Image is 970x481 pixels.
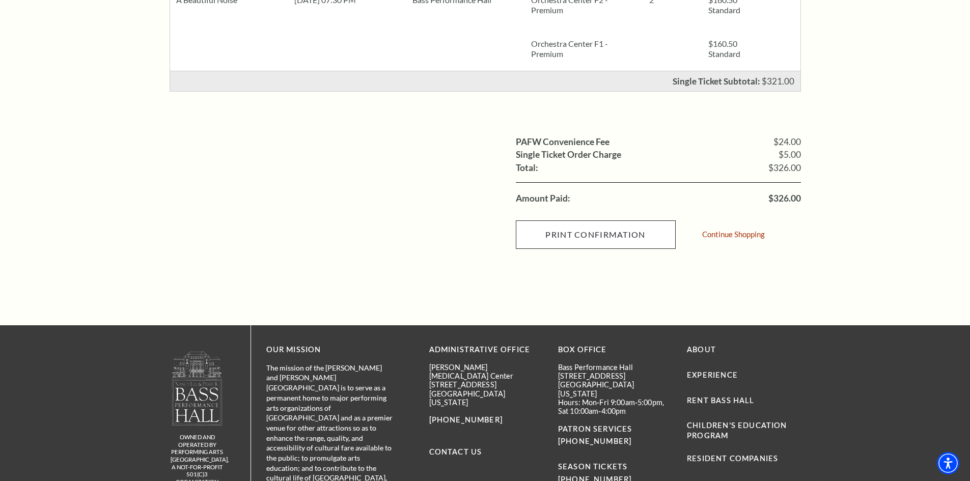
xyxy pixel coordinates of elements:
p: [PHONE_NUMBER] [429,414,543,427]
span: $24.00 [773,137,801,147]
span: $160.50 Standard [708,39,740,59]
label: Amount Paid: [516,194,570,203]
label: Single Ticket Order Charge [516,150,621,159]
a: Continue Shopping [702,231,765,238]
a: Experience [687,371,738,379]
p: [GEOGRAPHIC_DATA][US_STATE] [429,389,543,407]
a: Resident Companies [687,454,778,463]
p: Single Ticket Subtotal: [673,77,760,86]
a: Children's Education Program [687,421,787,440]
p: Hours: Mon-Fri 9:00am-5:00pm, Sat 10:00am-4:00pm [558,398,672,416]
span: $326.00 [768,194,801,203]
input: Submit button [516,220,676,249]
span: $321.00 [762,76,794,87]
span: $5.00 [779,150,801,159]
a: Rent Bass Hall [687,396,754,405]
p: PATRON SERVICES [PHONE_NUMBER] [558,423,672,448]
a: Contact Us [429,447,482,456]
p: Orchestra Center F1 - Premium [531,39,637,59]
label: Total: [516,163,538,173]
p: Bass Performance Hall [558,363,672,372]
div: Accessibility Menu [937,452,959,474]
label: PAFW Convenience Fee [516,137,609,147]
p: Administrative Office [429,344,543,356]
p: OUR MISSION [266,344,394,356]
img: owned and operated by Performing Arts Fort Worth, A NOT-FOR-PROFIT 501(C)3 ORGANIZATION [171,351,223,426]
p: BOX OFFICE [558,344,672,356]
p: [STREET_ADDRESS] [558,372,672,380]
p: [GEOGRAPHIC_DATA][US_STATE] [558,380,672,398]
p: [PERSON_NAME][MEDICAL_DATA] Center [429,363,543,381]
p: [STREET_ADDRESS] [429,380,543,389]
a: About [687,345,716,354]
span: $326.00 [768,163,801,173]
